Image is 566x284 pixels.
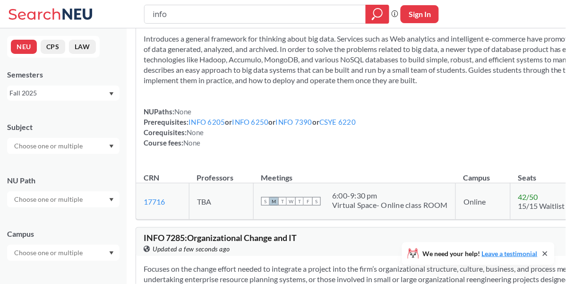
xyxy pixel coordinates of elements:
[482,250,538,258] a: Leave a testimonial
[456,163,511,183] th: Campus
[232,118,269,126] a: INFO 6250
[372,8,383,21] svg: magnifying glass
[518,192,538,201] span: 42 / 50
[144,106,356,148] div: NUPaths: Prerequisites: or or or Corequisites: Course fees:
[11,40,37,54] button: NEU
[109,251,114,255] svg: Dropdown arrow
[69,40,96,54] button: LAW
[144,172,159,183] div: CRN
[144,197,165,206] a: 17716
[187,128,204,137] span: None
[183,138,200,147] span: None
[254,163,456,183] th: Meetings
[278,197,287,206] span: T
[423,250,538,257] span: We need your help!
[9,194,89,205] input: Choose one or multiple
[276,118,312,126] a: INFO 7390
[7,86,120,101] div: Fall 2025Dropdown arrow
[144,232,297,243] span: INFO 7285 : Organizational Change and IT
[7,69,120,80] div: Semesters
[7,175,120,186] div: NU Path
[332,191,448,200] div: 6:00 - 9:30 pm
[109,92,114,96] svg: Dropdown arrow
[9,247,89,258] input: Choose one or multiple
[270,197,278,206] span: M
[366,5,389,24] div: magnifying glass
[456,183,511,220] td: Online
[109,198,114,202] svg: Dropdown arrow
[174,107,191,116] span: None
[109,145,114,148] svg: Dropdown arrow
[312,197,321,206] span: S
[189,183,254,220] td: TBA
[287,197,295,206] span: W
[152,6,359,22] input: Class, professor, course number, "phrase"
[7,245,120,261] div: Dropdown arrow
[9,88,108,98] div: Fall 2025
[7,122,120,132] div: Subject
[332,200,448,210] div: Virtual Space- Online class ROOM
[401,5,439,23] button: Sign In
[261,197,270,206] span: S
[319,118,356,126] a: CSYE 6220
[41,40,65,54] button: CPS
[304,197,312,206] span: F
[189,118,225,126] a: INFO 6205
[7,138,120,154] div: Dropdown arrow
[9,140,89,152] input: Choose one or multiple
[7,229,120,239] div: Campus
[153,244,230,254] span: Updated a few seconds ago
[295,197,304,206] span: T
[189,163,254,183] th: Professors
[7,191,120,207] div: Dropdown arrow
